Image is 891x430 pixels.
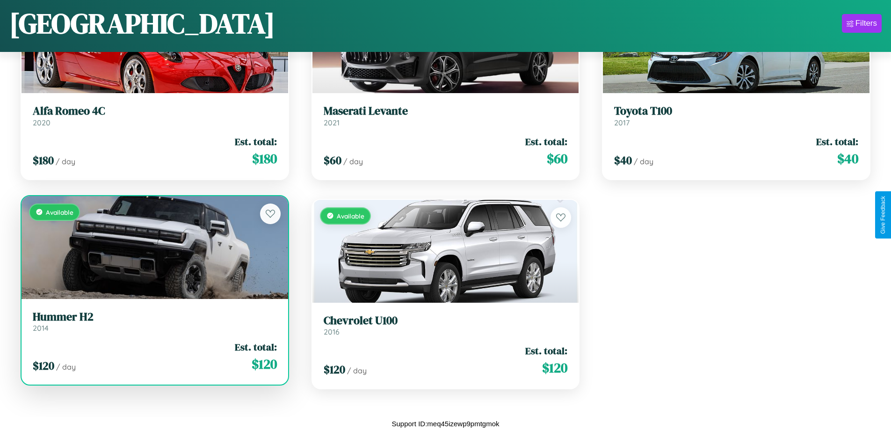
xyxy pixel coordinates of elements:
span: $ 60 [547,149,567,168]
span: 2021 [324,118,340,127]
h1: [GEOGRAPHIC_DATA] [9,4,275,43]
span: $ 40 [837,149,858,168]
h3: Alfa Romeo 4C [33,104,277,118]
a: Hummer H22014 [33,310,277,333]
span: / day [56,157,75,166]
span: / day [343,157,363,166]
span: $ 180 [33,153,54,168]
h3: Chevrolet U100 [324,314,568,328]
span: Est. total: [816,135,858,148]
div: Filters [855,19,877,28]
span: 2016 [324,327,340,336]
span: $ 180 [252,149,277,168]
span: Est. total: [525,344,567,357]
span: $ 120 [252,355,277,373]
span: Est. total: [525,135,567,148]
span: $ 60 [324,153,341,168]
p: Support ID: meq45izewp9pmtgmok [391,417,499,430]
button: Filters [842,14,882,33]
span: $ 120 [33,358,54,373]
h3: Hummer H2 [33,310,277,324]
span: $ 40 [614,153,632,168]
a: Toyota T1002017 [614,104,858,127]
h3: Toyota T100 [614,104,858,118]
span: 2020 [33,118,51,127]
a: Chevrolet U1002016 [324,314,568,337]
div: Give Feedback [880,196,886,234]
span: 2014 [33,323,49,333]
span: / day [56,362,76,372]
span: / day [634,157,653,166]
span: Est. total: [235,135,277,148]
a: Alfa Romeo 4C2020 [33,104,277,127]
a: Maserati Levante2021 [324,104,568,127]
span: Available [46,208,73,216]
span: Est. total: [235,340,277,354]
span: 2017 [614,118,630,127]
h3: Maserati Levante [324,104,568,118]
span: $ 120 [324,362,345,377]
span: Available [337,212,364,220]
span: $ 120 [542,358,567,377]
span: / day [347,366,367,375]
